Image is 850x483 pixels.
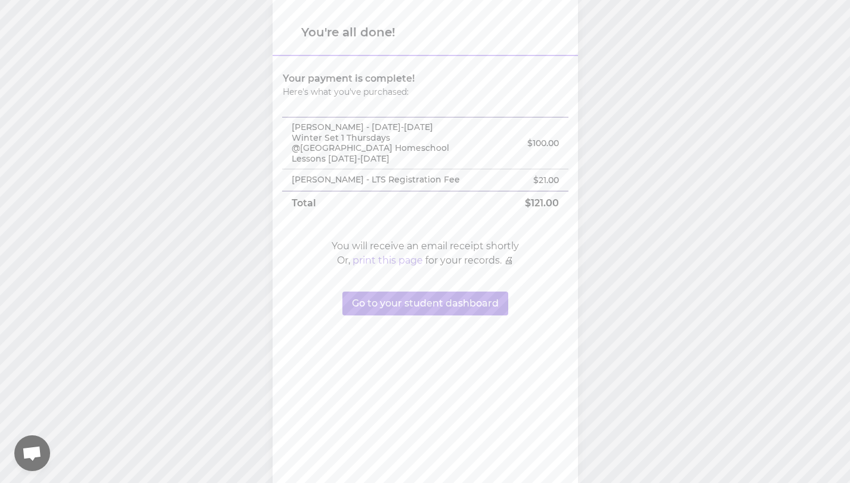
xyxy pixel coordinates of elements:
[283,86,472,98] h3: Here's what you've purchased:
[483,174,559,186] p: $ 21.00
[14,435,50,471] a: Open chat
[282,191,473,216] td: Total
[332,239,519,253] p: You will receive an email receipt shortly
[483,137,559,149] p: $ 100.00
[342,292,508,315] button: Go to your student dashboard
[292,122,463,164] p: [PERSON_NAME] - [DATE]-[DATE] Winter Set 1 Thursdays @[GEOGRAPHIC_DATA] Homeschool Lessons [DATE]...
[483,196,559,210] p: $ 121.00
[337,253,514,268] p: Or, for your records. 🖨
[283,72,472,86] h2: Your payment is complete!
[301,24,549,41] h1: You're all done!
[353,253,423,268] button: print this page
[292,175,463,185] p: [PERSON_NAME] - LTS Registration Fee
